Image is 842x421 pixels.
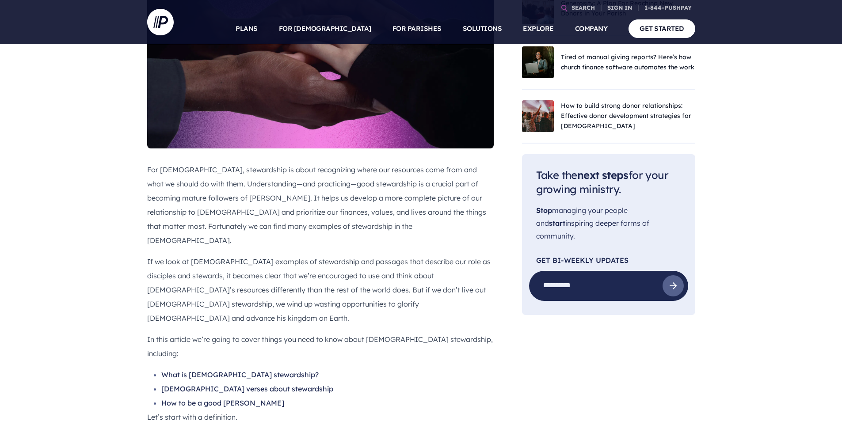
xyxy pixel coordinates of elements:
[577,168,629,182] span: next steps
[536,206,552,215] span: Stop
[575,13,608,44] a: COMPANY
[536,168,668,196] span: Take the for your growing ministry.
[147,163,494,247] p: For [DEMOGRAPHIC_DATA], stewardship is about recognizing where our resources come from and what w...
[561,102,691,130] a: How to build strong donor relationships: Effective donor development strategies for [DEMOGRAPHIC_...
[147,332,494,360] p: In this article we’re going to cover things you need to know about [DEMOGRAPHIC_DATA] stewardship...
[523,13,554,44] a: EXPLORE
[279,13,371,44] a: FOR [DEMOGRAPHIC_DATA]
[549,219,565,228] span: start
[236,13,258,44] a: PLANS
[561,53,694,71] a: Tired of manual giving reports? Here’s how church finance software automates the work
[536,204,681,242] p: managing your people and inspiring deeper forms of community.
[463,13,502,44] a: SOLUTIONS
[536,257,681,264] p: Get Bi-Weekly Updates
[161,384,333,393] a: [DEMOGRAPHIC_DATA] verses about stewardship
[392,13,442,44] a: FOR PARISHES
[161,370,319,379] a: What is [DEMOGRAPHIC_DATA] stewardship?
[147,254,494,325] p: If we look at [DEMOGRAPHIC_DATA] examples of stewardship and passages that describe our role as d...
[161,398,284,407] a: How to be a good [PERSON_NAME]
[629,19,695,38] a: GET STARTED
